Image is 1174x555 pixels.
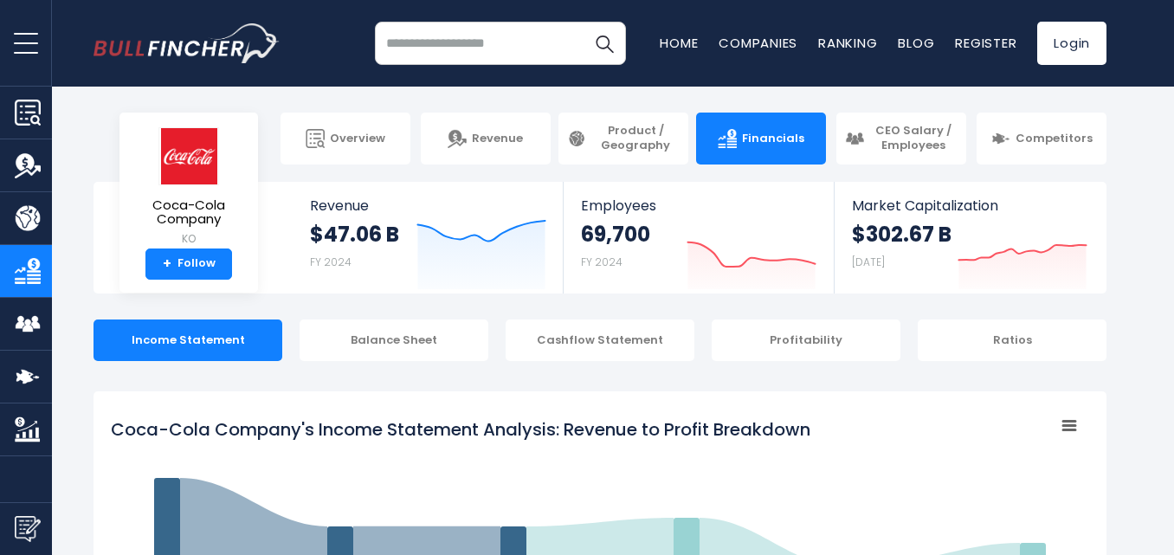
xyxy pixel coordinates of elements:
a: Register [955,34,1016,52]
a: Blog [898,34,934,52]
span: Revenue [472,132,523,146]
a: Competitors [977,113,1106,165]
a: Product / Geography [558,113,688,165]
div: Income Statement [94,319,282,361]
span: Market Capitalization [852,197,1087,214]
span: Revenue [310,197,546,214]
a: Go to homepage [94,23,280,63]
tspan: Coca-Cola Company's Income Statement Analysis: Revenue to Profit Breakdown [111,417,810,442]
a: Revenue $47.06 B FY 2024 [293,182,564,294]
span: Product / Geography [591,124,680,153]
a: Overview [281,113,410,165]
small: KO [133,231,244,247]
a: Market Capitalization $302.67 B [DATE] [835,182,1105,294]
strong: $47.06 B [310,221,399,248]
button: Search [583,22,626,65]
a: Home [660,34,698,52]
small: FY 2024 [310,255,352,269]
img: bullfincher logo [94,23,280,63]
a: Financials [696,113,826,165]
div: Cashflow Statement [506,319,694,361]
div: Profitability [712,319,900,361]
span: Competitors [1016,132,1093,146]
small: [DATE] [852,255,885,269]
span: Financials [742,132,804,146]
a: CEO Salary / Employees [836,113,966,165]
span: CEO Salary / Employees [869,124,958,153]
a: Coca-Cola Company KO [132,126,245,248]
a: Companies [719,34,797,52]
div: Balance Sheet [300,319,488,361]
span: Overview [330,132,385,146]
span: Employees [581,197,816,214]
small: FY 2024 [581,255,622,269]
strong: + [163,256,171,272]
div: Ratios [918,319,1106,361]
strong: 69,700 [581,221,650,248]
a: Login [1037,22,1106,65]
span: Coca-Cola Company [133,198,244,227]
a: Revenue [421,113,551,165]
a: Ranking [818,34,877,52]
a: +Follow [145,248,232,280]
strong: $302.67 B [852,221,951,248]
a: Employees 69,700 FY 2024 [564,182,833,294]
